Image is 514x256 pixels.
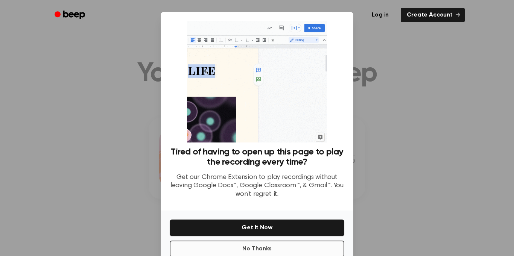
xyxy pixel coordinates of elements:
[170,147,344,167] h3: Tired of having to open up this page to play the recording every time?
[364,6,396,24] a: Log in
[170,173,344,199] p: Get our Chrome Extension to play recordings without leaving Google Docs™, Google Classroom™, & Gm...
[401,8,465,22] a: Create Account
[187,21,327,142] img: Beep extension in action
[170,220,344,236] button: Get It Now
[49,8,92,23] a: Beep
